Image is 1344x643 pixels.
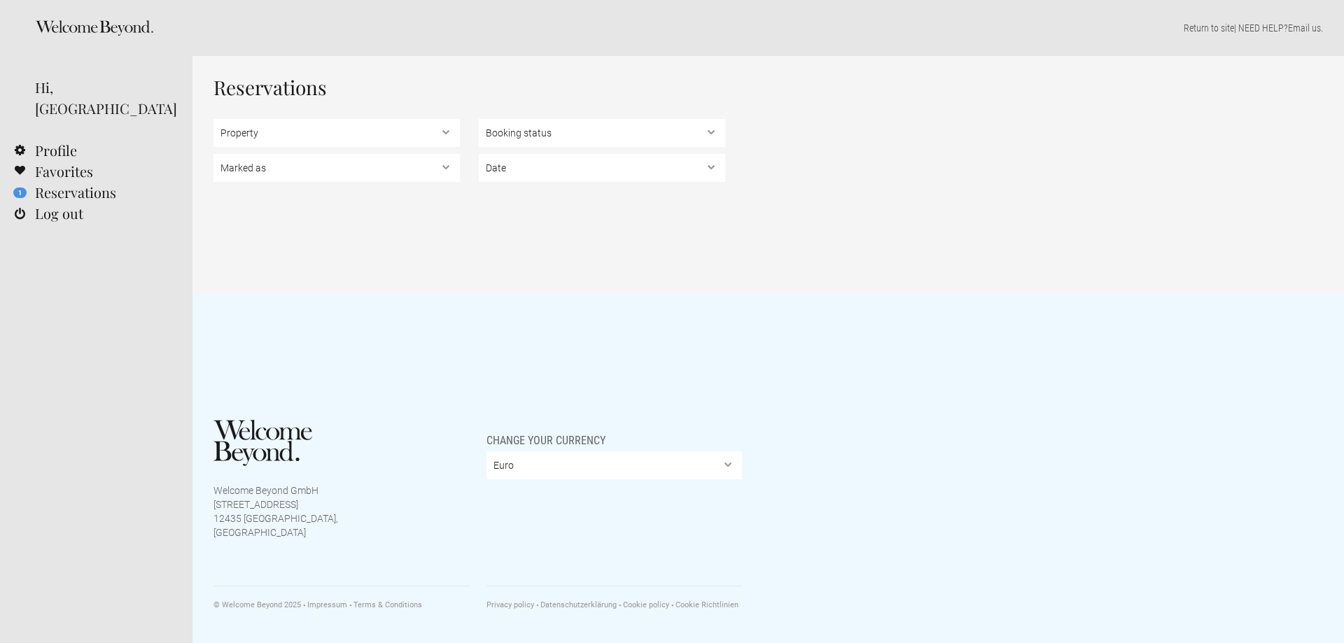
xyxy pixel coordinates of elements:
[479,119,725,147] select: , ,
[619,600,669,609] a: Cookie policy
[213,77,990,98] h1: Reservations
[486,600,534,609] a: Privacy policy
[1184,22,1234,34] a: Return to site
[671,600,738,609] a: Cookie Richtlinien
[35,77,171,119] div: Hi, [GEOGRAPHIC_DATA]
[536,600,617,609] a: Datenschutzerklärung
[13,188,27,198] flynt-notification-badge: 1
[213,420,312,466] img: Welcome Beyond
[479,154,725,182] select: ,
[486,420,605,448] span: Change your currency
[349,600,422,609] a: Terms & Conditions
[213,21,1323,35] p: | NEED HELP? .
[213,483,338,539] p: Welcome Beyond GmbH [STREET_ADDRESS] 12435 [GEOGRAPHIC_DATA], [GEOGRAPHIC_DATA]
[213,154,460,182] select: , , ,
[303,600,347,609] a: Impressum
[213,600,301,609] span: © Welcome Beyond 2025
[486,451,743,479] select: Change your currency
[1288,22,1321,34] a: Email us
